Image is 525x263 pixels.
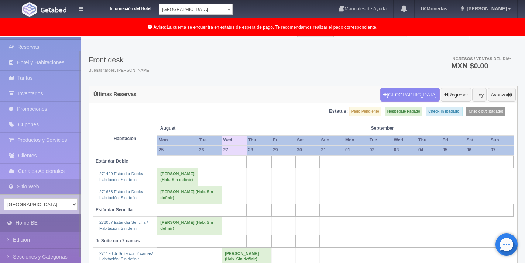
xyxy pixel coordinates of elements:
label: Hospedaje Pagado [385,107,422,116]
th: 05 [441,145,465,155]
span: September [371,125,414,131]
h4: Últimas Reservas [93,92,137,97]
th: 29 [271,145,295,155]
label: Pago Pendiente [349,107,381,116]
th: 06 [465,145,489,155]
th: Wed [222,135,247,145]
b: Estándar Sencilla [96,207,133,212]
th: Fri [271,135,295,145]
th: Thu [417,135,441,145]
a: [GEOGRAPHIC_DATA] [159,4,233,15]
b: Aviso: [153,25,167,30]
th: Mon [344,135,368,145]
th: Tue [368,135,392,145]
th: Mon [157,135,198,145]
th: Wed [392,135,417,145]
th: Fri [441,135,465,145]
button: Regresar [441,88,471,102]
th: 25 [157,145,198,155]
span: [GEOGRAPHIC_DATA] [162,4,223,15]
th: Sat [295,135,319,145]
a: 271190 Jr Suite con 2 camas/Habitación: Sin definir [99,251,153,262]
dt: Información del Hotel [92,4,151,12]
img: Getabed [41,7,66,13]
td: [PERSON_NAME] (Hab. Sin definir) [157,168,198,186]
span: Buenas tardes, [PERSON_NAME]. [89,68,152,74]
b: Estándar Doble [96,158,128,164]
a: 271653 Estándar Doble/Habitación: Sin definir [99,189,143,200]
th: Sun [319,135,344,145]
span: Ingresos / Ventas del día [451,57,511,61]
th: 30 [295,145,319,155]
a: 272087 Estándar Sencilla /Habitación: Sin definir [99,220,148,230]
button: Hoy [472,88,487,102]
th: 26 [198,145,222,155]
td: [PERSON_NAME] (Hab. Sin definir) [157,217,222,235]
label: Estatus: [329,108,348,115]
th: 27 [222,145,247,155]
th: Tue [198,135,222,145]
th: Sun [489,135,514,145]
th: 02 [368,145,392,155]
label: Check-out (pagado) [466,107,505,116]
td: [PERSON_NAME] (Hab. Sin definir) [157,186,222,204]
th: 31 [319,145,344,155]
th: 03 [392,145,417,155]
h3: MXN $0.00 [451,62,511,69]
th: 04 [417,145,441,155]
th: 07 [489,145,514,155]
strong: Habitación [114,136,136,141]
h3: Front desk [89,56,152,64]
th: 28 [247,145,271,155]
label: Check-in (pagado) [426,107,463,116]
button: [GEOGRAPHIC_DATA] [380,88,440,102]
th: Sat [465,135,489,145]
button: Avanzar [488,88,516,102]
th: 01 [344,145,368,155]
img: Getabed [22,2,37,17]
a: 271429 Estándar Doble/Habitación: Sin definir [99,171,143,182]
b: Jr Suite con 2 camas [96,238,140,243]
th: Thu [247,135,271,145]
span: [PERSON_NAME] [465,6,507,11]
b: Monedas [421,6,447,11]
span: August [160,125,219,131]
